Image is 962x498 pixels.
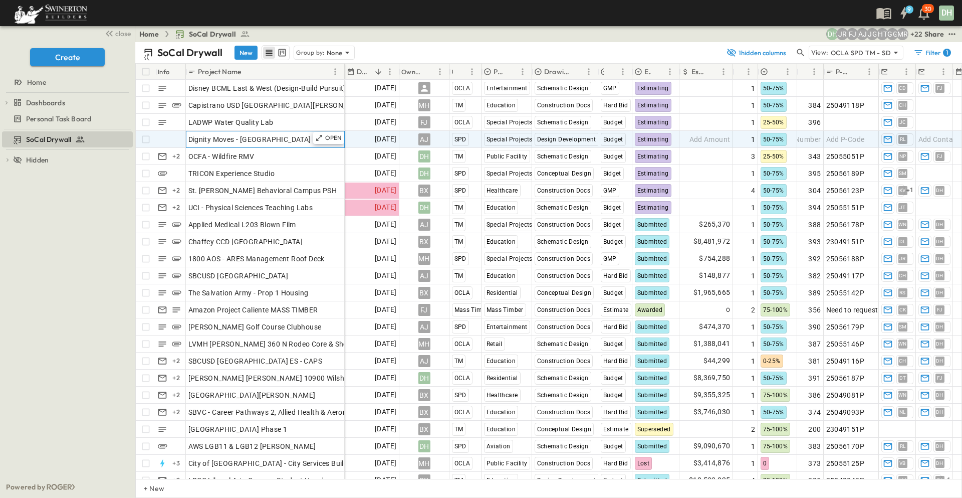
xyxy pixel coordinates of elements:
[706,66,717,77] button: Sort
[158,58,170,86] div: Info
[937,309,943,310] span: FJ
[751,254,755,264] span: 1
[826,186,865,196] span: 25056123P
[808,100,821,110] span: 384
[826,169,865,179] span: 25056189P
[808,237,821,247] span: 393
[13,96,131,110] a: Dashboards
[808,288,821,298] span: 389
[899,258,906,259] span: JR
[751,169,755,179] span: 1
[808,220,821,230] span: 388
[418,116,430,128] div: FJ
[637,119,669,126] span: Estimating
[637,102,669,109] span: Estimating
[454,255,466,262] span: SPD
[603,170,621,177] span: Bidget
[826,151,865,161] span: 25055051P
[327,48,343,58] p: None
[637,187,669,194] span: Estimating
[188,151,255,161] span: OCFA - Wildfire RMV
[276,47,288,59] button: kanban view
[899,292,906,293] span: RS
[487,170,533,177] span: Special Projects
[170,202,182,214] div: + 2
[537,323,591,330] span: Construction Docs
[418,168,430,180] div: DH
[751,134,755,144] span: 1
[808,271,821,281] span: 382
[375,287,396,298] span: [DATE]
[454,204,463,211] span: TM
[418,321,430,333] div: AJ
[913,48,951,58] div: Filter
[375,219,396,230] span: [DATE]
[139,29,256,39] nav: breadcrumbs
[836,28,848,40] div: Joshua Russell (joshua.russell@swinerton.com)
[866,28,878,40] div: Jorge Garcia (jorgarcia@swinerton.com)
[198,67,241,77] p: Project Name
[717,66,730,78] button: Menu
[603,221,621,228] span: Bidget
[454,85,470,92] span: OCLA
[899,241,906,242] span: DL
[780,134,821,144] span: Add Number
[653,66,664,77] button: Sort
[188,322,322,332] span: [PERSON_NAME] Golf Course Clubhouse
[487,306,524,313] span: Mass Timber
[906,186,914,196] span: + 1
[894,4,914,22] button: 9
[157,46,222,60] p: SoCal Drywall
[487,119,533,126] span: Special Projects
[26,98,65,108] span: Dashboards
[572,66,583,77] button: Sort
[188,83,346,93] span: Disney BCML East & West (Design-Build Pursuit)
[689,134,731,144] span: Add Amount
[826,237,865,247] span: 23049151P
[27,77,46,87] span: Home
[487,187,518,194] span: Healthcare
[537,85,589,92] span: Schematic Design
[699,219,730,230] span: $265,370
[938,5,955,22] button: DH
[826,322,865,332] span: 25056179P
[188,220,296,230] span: Applied Medical L203 Blown Film
[617,66,629,78] button: Menu
[26,134,71,144] span: SoCal Drywall
[637,85,669,92] span: Estimating
[375,236,396,247] span: [DATE]
[664,66,676,78] button: Menu
[487,272,516,279] span: Education
[487,323,528,330] span: Entertainment
[487,238,516,245] span: Education
[603,255,617,262] span: GMP
[375,304,396,315] span: [DATE]
[373,66,384,77] button: Sort
[910,29,920,39] p: + 22
[487,255,533,262] span: Special Projects
[188,134,311,144] span: Dignity Moves - [GEOGRAPHIC_DATA]
[384,66,396,78] button: Menu
[763,136,784,143] span: 50-75%
[234,46,258,60] button: New
[763,238,784,245] span: 50-75%
[418,185,430,197] div: BX
[375,321,396,333] span: [DATE]
[537,153,589,160] span: Schematic Design
[693,287,731,298] span: $1,965,665
[2,132,131,146] a: SoCal Drywall
[603,323,628,330] span: Hard Bid
[811,47,829,58] p: View:
[637,204,669,211] span: Estimating
[375,99,396,111] span: [DATE]
[375,202,396,213] span: [DATE]
[808,203,821,213] span: 394
[603,238,623,245] span: Budget
[606,66,617,77] button: Sort
[924,5,931,13] p: 30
